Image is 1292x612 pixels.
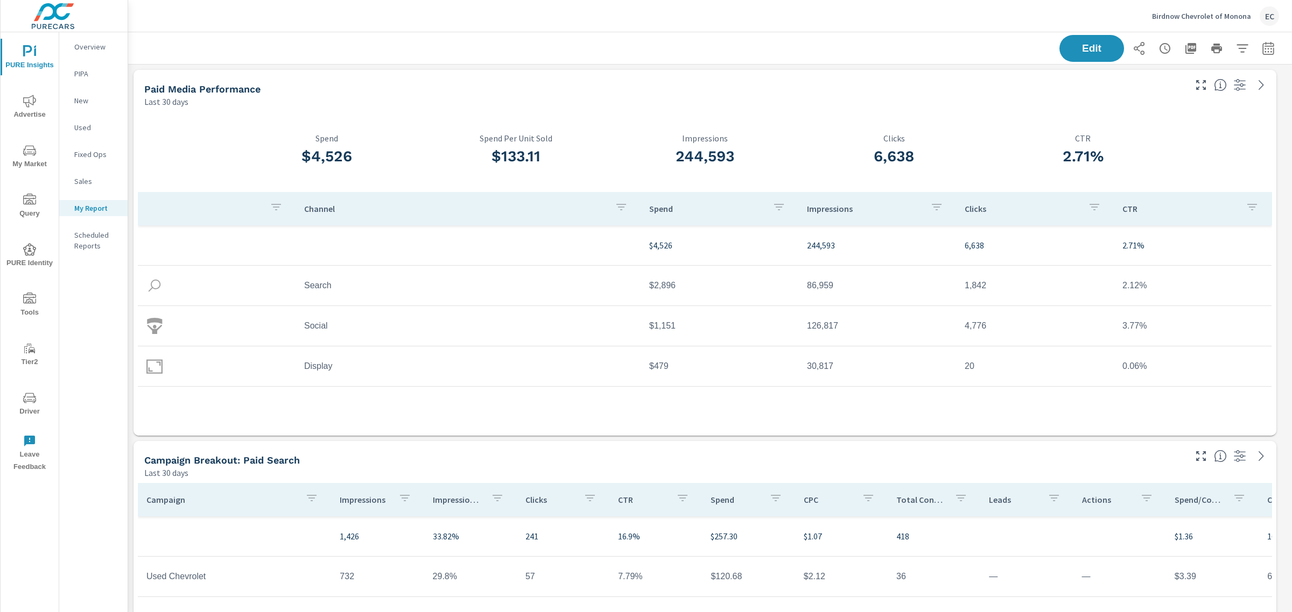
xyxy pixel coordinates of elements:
[1192,76,1210,94] button: Make Fullscreen
[422,147,610,166] h3: $133.11
[422,133,610,143] p: Spend Per Unit Sold
[798,312,956,339] td: 126,817
[1260,6,1279,26] div: EC
[896,494,946,505] p: Total Conversions
[1192,447,1210,465] button: Make Fullscreen
[807,239,947,252] p: 244,593
[340,530,415,543] p: 1,426
[956,353,1114,380] td: 20
[956,312,1114,339] td: 4,776
[144,454,300,466] h5: Campaign Breakout: Paid Search
[798,272,956,299] td: 86,959
[896,530,972,543] p: 418
[1175,494,1224,505] p: Spend/Conversion
[1114,353,1272,380] td: 0.06%
[146,277,163,294] img: icon-search.svg
[59,119,128,136] div: Used
[74,122,119,133] p: Used
[340,494,389,505] p: Impressions
[988,147,1177,166] h3: 2.71%
[989,494,1038,505] p: Leads
[1122,203,1237,214] p: CTR
[1180,38,1202,59] button: "Export Report to PDF"
[1,32,59,478] div: nav menu
[304,203,606,214] p: Channel
[4,243,55,269] span: PURE Identity
[433,530,508,543] p: 33.82%
[144,83,261,95] h5: Paid Media Performance
[649,239,790,252] p: $4,526
[59,200,128,216] div: My Report
[609,563,702,590] td: 7.79%
[1073,563,1166,590] td: —
[1070,44,1113,53] span: Edit
[641,312,798,339] td: $1,151
[433,494,482,505] p: Impression Share
[233,147,422,166] h3: $4,526
[1175,530,1250,543] p: $1.36
[74,230,119,251] p: Scheduled Reports
[331,563,424,590] td: 732
[296,272,641,299] td: Search
[525,530,601,543] p: 241
[4,95,55,121] span: Advertise
[59,39,128,55] div: Overview
[1059,35,1124,62] button: Edit
[799,133,988,143] p: Clicks
[74,68,119,79] p: PIPA
[59,66,128,82] div: PIPA
[1122,239,1263,252] p: 2.71%
[74,176,119,187] p: Sales
[424,563,517,590] td: 29.8%
[641,272,798,299] td: $2,896
[804,494,853,505] p: CPC
[804,530,879,543] p: $1.07
[711,530,786,543] p: $257.30
[525,494,575,505] p: Clicks
[1152,11,1251,21] p: Birdnow Chevrolet of Monona
[1114,272,1272,299] td: 2.12%
[1232,38,1253,59] button: Apply Filters
[980,563,1073,590] td: —
[146,358,163,374] img: icon-display.svg
[138,563,331,590] td: Used Chevrolet
[233,133,422,143] p: Spend
[59,146,128,162] div: Fixed Ops
[59,92,128,109] div: New
[795,563,888,590] td: $2.12
[649,203,764,214] p: Spend
[146,494,297,505] p: Campaign
[965,203,1079,214] p: Clicks
[618,530,693,543] p: 16.9%
[59,173,128,189] div: Sales
[1253,76,1270,94] a: See more details in report
[4,194,55,220] span: Query
[888,563,980,590] td: 36
[956,272,1114,299] td: 1,842
[296,312,641,339] td: Social
[74,95,119,106] p: New
[988,133,1177,143] p: CTR
[4,293,55,319] span: Tools
[702,563,795,590] td: $120.68
[799,147,988,166] h3: 6,638
[610,133,799,143] p: Impressions
[1253,447,1270,465] a: See more details in report
[517,563,609,590] td: 57
[4,392,55,418] span: Driver
[4,435,55,473] span: Leave Feedback
[4,45,55,72] span: PURE Insights
[965,239,1105,252] p: 6,638
[798,353,956,380] td: 30,817
[74,41,119,52] p: Overview
[1166,563,1259,590] td: $3.39
[618,494,668,505] p: CTR
[1114,312,1272,339] td: 3.77%
[1128,38,1150,59] button: Share Report
[1214,79,1227,91] span: Understand performance metrics over the selected time range.
[74,203,119,214] p: My Report
[59,227,128,254] div: Scheduled Reports
[74,149,119,160] p: Fixed Ops
[1214,450,1227,462] span: This is a summary of Search performance results by campaign. Each column can be sorted.
[711,494,760,505] p: Spend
